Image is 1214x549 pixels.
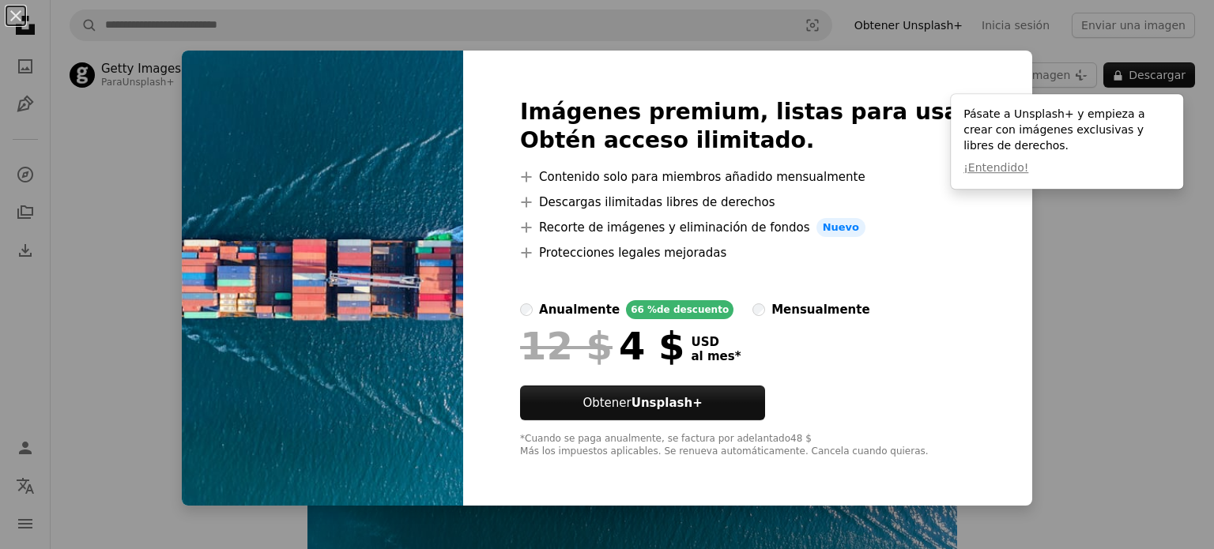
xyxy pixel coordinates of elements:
[632,396,703,410] strong: Unsplash+
[520,325,613,367] span: 12 $
[771,300,869,319] div: mensualmente
[520,167,975,186] li: Contenido solo para miembros añadido mensualmente
[691,349,741,363] span: al mes *
[520,243,975,262] li: Protecciones legales mejoradas
[816,218,865,237] span: Nuevo
[182,51,463,506] img: premium_photo-1661879449050-069f67e200bd
[691,335,741,349] span: USD
[752,303,765,316] input: mensualmente
[963,160,1028,176] button: ¡Entendido!
[520,98,975,155] h2: Imágenes premium, listas para usar. Obtén acceso ilimitado.
[520,385,765,420] button: ObtenerUnsplash+
[539,300,620,319] div: anualmente
[520,433,975,458] div: *Cuando se paga anualmente, se factura por adelantado 48 $ Más los impuestos aplicables. Se renue...
[951,94,1183,189] div: Pásate a Unsplash+ y empieza a crear con imágenes exclusivas y libres de derechos.
[520,218,975,237] li: Recorte de imágenes y eliminación de fondos
[520,325,684,367] div: 4 $
[520,193,975,212] li: Descargas ilimitadas libres de derechos
[626,300,733,319] div: 66 % de descuento
[520,303,533,316] input: anualmente66 %de descuento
